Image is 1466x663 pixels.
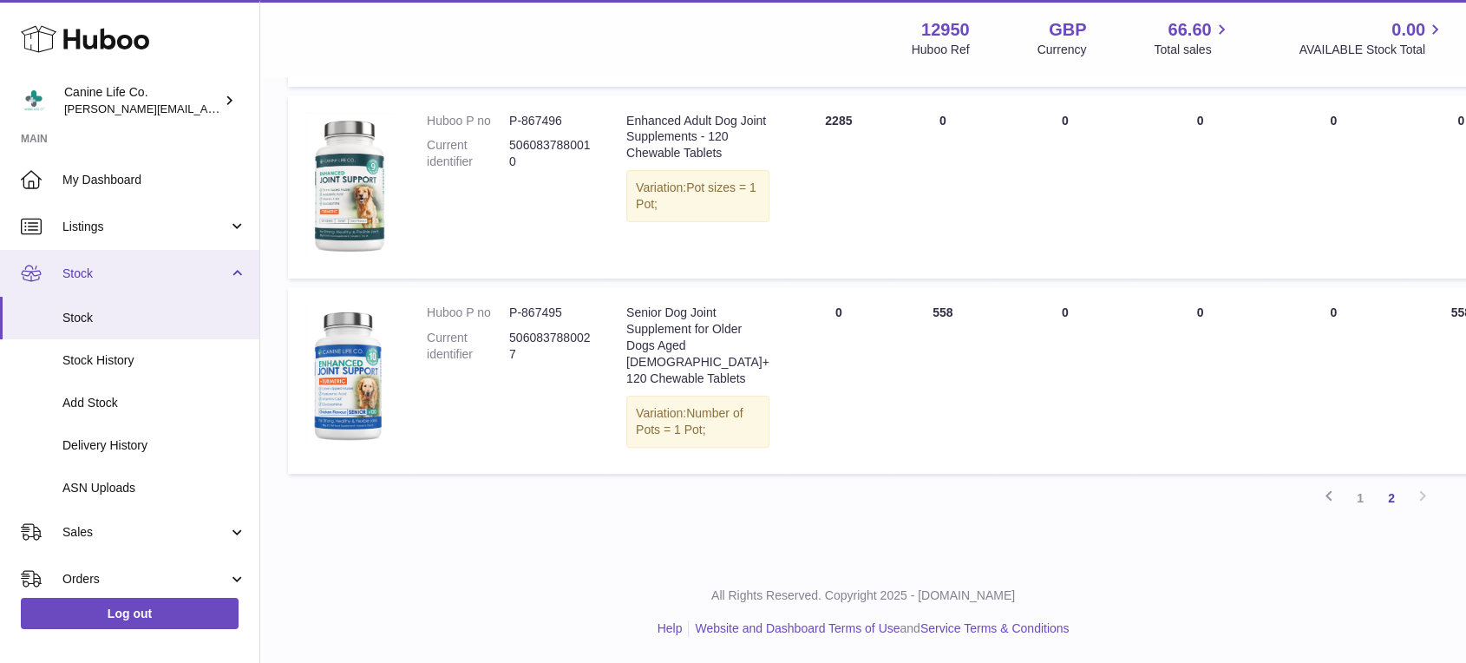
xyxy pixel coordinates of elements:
[1037,42,1087,58] div: Currency
[626,170,769,222] div: Variation:
[274,588,1452,604] p: All Rights Reserved. Copyright 2025 - [DOMAIN_NAME]
[689,620,1069,637] li: and
[509,305,592,321] dd: P-867495
[1154,18,1231,58] a: 66.60 Total sales
[1154,42,1231,58] span: Total sales
[21,598,239,629] a: Log out
[64,102,348,115] span: [PERSON_NAME][EMAIL_ADDRESS][DOMAIN_NAME]
[21,88,47,114] img: kevin@clsgltd.co.uk
[1168,18,1211,42] span: 66.60
[427,330,509,363] dt: Current identifier
[920,621,1070,635] a: Service Terms & Conditions
[636,181,756,211] span: Pot sizes = 1 Pot;
[509,137,592,170] dd: 5060837880010
[62,395,246,411] span: Add Stock
[995,287,1135,473] td: 0
[891,95,995,279] td: 0
[62,437,246,454] span: Delivery History
[305,305,392,444] img: product image
[626,113,769,162] div: Enhanced Adult Dog Joint Supplements - 120 Chewable Tablets
[658,621,683,635] a: Help
[1330,114,1337,128] span: 0
[1135,95,1265,279] td: 0
[427,305,509,321] dt: Huboo P no
[1299,18,1445,58] a: 0.00 AVAILABLE Stock Total
[509,330,592,363] dd: 5060837880027
[62,571,228,588] span: Orders
[891,287,995,473] td: 558
[1135,287,1265,473] td: 0
[1376,482,1407,514] a: 2
[62,172,246,188] span: My Dashboard
[1345,482,1376,514] a: 1
[787,287,891,473] td: 0
[509,113,592,129] dd: P-867496
[427,137,509,170] dt: Current identifier
[62,219,228,235] span: Listings
[912,42,970,58] div: Huboo Ref
[62,266,228,282] span: Stock
[921,18,970,42] strong: 12950
[427,113,509,129] dt: Huboo P no
[64,84,220,117] div: Canine Life Co.
[626,396,769,448] div: Variation:
[1391,18,1425,42] span: 0.00
[1299,42,1445,58] span: AVAILABLE Stock Total
[787,95,891,279] td: 2285
[1049,18,1086,42] strong: GBP
[62,352,246,369] span: Stock History
[626,305,769,386] div: Senior Dog Joint Supplement for Older Dogs Aged [DEMOGRAPHIC_DATA]+ 120 Chewable Tablets
[695,621,900,635] a: Website and Dashboard Terms of Use
[62,310,246,326] span: Stock
[62,524,228,541] span: Sales
[1330,305,1337,319] span: 0
[305,113,392,258] img: product image
[62,480,246,496] span: ASN Uploads
[995,95,1135,279] td: 0
[636,406,743,437] span: Number of Pots = 1 Pot;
